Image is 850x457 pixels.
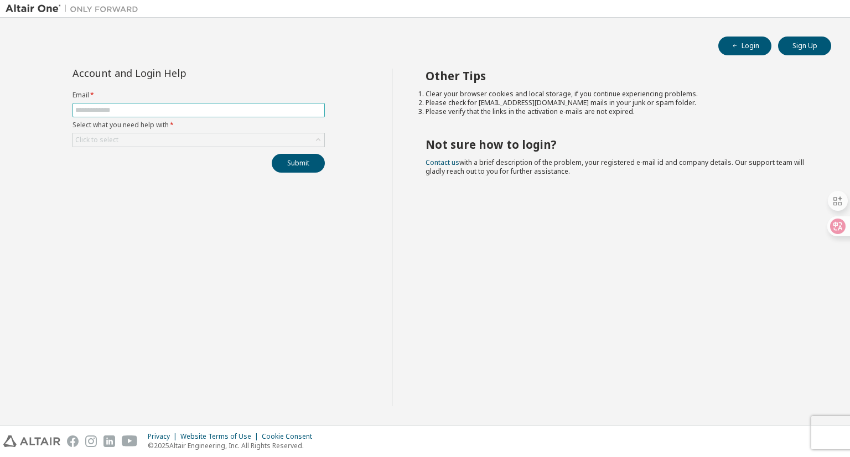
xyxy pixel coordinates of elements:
div: Click to select [73,133,324,147]
button: Sign Up [778,37,831,55]
button: Login [718,37,771,55]
div: Privacy [148,432,180,441]
div: Click to select [75,136,118,144]
li: Please verify that the links in the activation e-mails are not expired. [426,107,812,116]
p: © 2025 Altair Engineering, Inc. All Rights Reserved. [148,441,319,450]
img: Altair One [6,3,144,14]
div: Cookie Consent [262,432,319,441]
a: Contact us [426,158,459,167]
li: Please check for [EMAIL_ADDRESS][DOMAIN_NAME] mails in your junk or spam folder. [426,98,812,107]
div: Account and Login Help [72,69,274,77]
img: instagram.svg [85,435,97,447]
div: Website Terms of Use [180,432,262,441]
li: Clear your browser cookies and local storage, if you continue experiencing problems. [426,90,812,98]
label: Email [72,91,325,100]
img: facebook.svg [67,435,79,447]
label: Select what you need help with [72,121,325,129]
h2: Not sure how to login? [426,137,812,152]
img: youtube.svg [122,435,138,447]
img: linkedin.svg [103,435,115,447]
h2: Other Tips [426,69,812,83]
span: with a brief description of the problem, your registered e-mail id and company details. Our suppo... [426,158,804,176]
img: altair_logo.svg [3,435,60,447]
button: Submit [272,154,325,173]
